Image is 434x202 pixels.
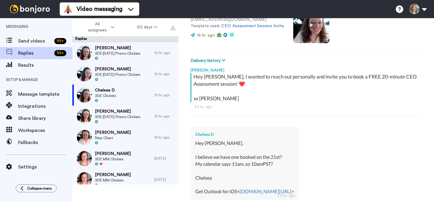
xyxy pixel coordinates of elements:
span: 3DE [DATE] Promo Clickers [95,72,140,77]
span: [PERSON_NAME] [95,108,140,114]
div: 99 + [54,50,66,56]
span: 3DE MM Clickers [95,157,131,162]
div: 99 + [54,38,66,44]
div: 13 hr. ago [277,192,295,198]
span: [PERSON_NAME] [95,172,131,178]
img: 52bad56d-f862-49fc-9574-1706daaacad0-thumb.jpg [77,130,92,145]
a: [PERSON_NAME]3DE MM Clickers[DATE] [72,169,178,190]
a: [PERSON_NAME]3DE [DATE] Promo Clickers13 hr. ago [72,106,178,127]
div: 10 hr. ago [154,50,175,55]
div: 14 hr. ago [194,104,418,110]
span: Video messaging [77,5,122,13]
div: [DATE] [154,177,175,182]
span: Workspaces [18,127,72,134]
span: [PERSON_NAME] [95,66,140,72]
div: Hey [PERSON_NAME], I wanted to reach out personally and invite you to book a FREE 20-minute CEO A... [193,73,420,102]
img: c9df30c5-c730-44d7-8c94-e8f3e685cacc-thumb.jpg [77,45,92,60]
a: [PERSON_NAME]3DE MM Clickers[DATE] [72,148,178,169]
span: 3DE [DATE] Promo Clickers [95,114,140,119]
div: Chelsea D [195,131,294,137]
span: All assignees [85,21,109,33]
span: 3DE Clickers [95,93,116,98]
span: 3DE MM Clickers [95,178,131,183]
a: [PERSON_NAME]3DE [DATE] Promo Clickers12 hr. ago [72,63,178,85]
a: Chelsea D3DE Clickers13 hr. ago [72,85,178,106]
img: 3620d16f-ba32-42e1-a430-5dbb66718064-thumb.jpg [77,66,92,82]
span: New Client [95,136,131,140]
button: All assignees [74,19,126,36]
p: [EMAIL_ADDRESS][DOMAIN_NAME] Template used: [190,17,284,29]
img: export.svg [171,25,175,30]
div: 15 hr. ago [154,135,175,140]
div: [PERSON_NAME] [190,64,422,73]
span: [PERSON_NAME] [95,130,131,136]
img: bj-logo-header-white.svg [7,5,52,13]
div: Hey [PERSON_NAME], I believe we have one booked on the 21st? My calendar says 11am, so 10amPST? C... [195,140,294,195]
img: df89fe4a-021f-495f-9e34-edcd52ff9c58-thumb.jpg [77,109,92,124]
a: [DOMAIN_NAME][URL] [240,188,291,194]
div: Replies [72,36,178,42]
button: Export all results that match these filters now. [169,23,177,32]
div: 12 hr. ago [154,72,175,76]
span: 14 hr. ago [197,33,215,37]
div: 13 hr. ago [154,93,175,98]
button: Collapse menu [16,184,57,192]
button: 60 days [126,22,169,33]
span: [PERSON_NAME] [95,151,131,157]
span: Replies [18,50,52,57]
span: [PERSON_NAME] [95,45,140,51]
span: Fallbacks [18,139,72,146]
a: [PERSON_NAME]New Client15 hr. ago [72,127,178,148]
img: 0a159f87-2de3-45b5-bb91-0abb64c7b8c6-thumb.jpg [77,151,92,166]
span: Chelsea D [95,87,116,93]
span: Integrations [18,103,72,110]
img: 5b1bb339-39e0-4198-baf6-f260eb26e29e-thumb.jpg [77,88,92,103]
span: Settings [18,163,72,171]
span: Collapse menu [27,186,52,191]
span: Share library [18,115,72,122]
span: 3DE [DATE] Promo Clickers [95,51,140,56]
a: [PERSON_NAME]3DE [DATE] Promo Clickers10 hr. ago [72,42,178,63]
a: CEO Assessment Session Invite [221,24,284,28]
span: Message template [18,91,72,98]
span: Results [18,62,72,69]
button: Delivery history [190,57,227,64]
img: 0a159f87-2de3-45b5-bb91-0abb64c7b8c6-thumb.jpg [77,172,92,187]
span: Send videos [18,37,52,45]
div: 13 hr. ago [154,114,175,119]
img: vm-color.svg [63,4,73,14]
div: [DATE] [154,156,175,161]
